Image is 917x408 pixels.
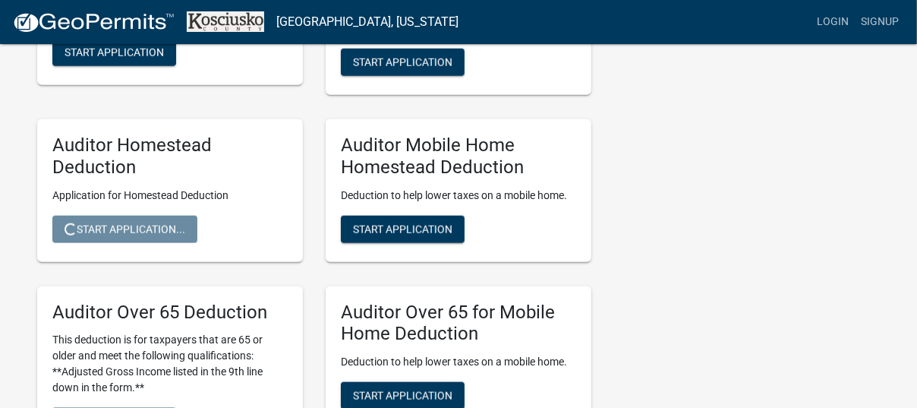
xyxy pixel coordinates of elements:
p: Deduction to help lower taxes on a mobile home. [341,188,576,204]
button: Start Application... [52,216,197,243]
p: Application for Homestead Deduction [52,188,288,204]
span: Start Application [353,55,452,68]
span: Start Application [353,223,452,235]
button: Start Application [341,49,465,76]
h5: Auditor Over 65 for Mobile Home Deduction [341,302,576,346]
span: Start Application [353,390,452,402]
h5: Auditor Over 65 Deduction [52,302,288,324]
img: Kosciusko County, Indiana [187,11,264,32]
p: This deduction is for taxpayers that are 65 or older and meet the following qualifications: **Adj... [52,332,288,396]
a: Signup [855,8,905,36]
button: Start Application [341,216,465,243]
button: Start Application [52,39,176,66]
p: Deduction to help lower taxes on a mobile home. [341,354,576,370]
h5: Auditor Homestead Deduction [52,134,288,179]
span: Start Application [65,46,164,58]
a: Login [811,8,855,36]
h5: Auditor Mobile Home Homestead Deduction [341,134,576,179]
a: [GEOGRAPHIC_DATA], [US_STATE] [276,9,458,35]
span: Start Application... [65,223,185,235]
